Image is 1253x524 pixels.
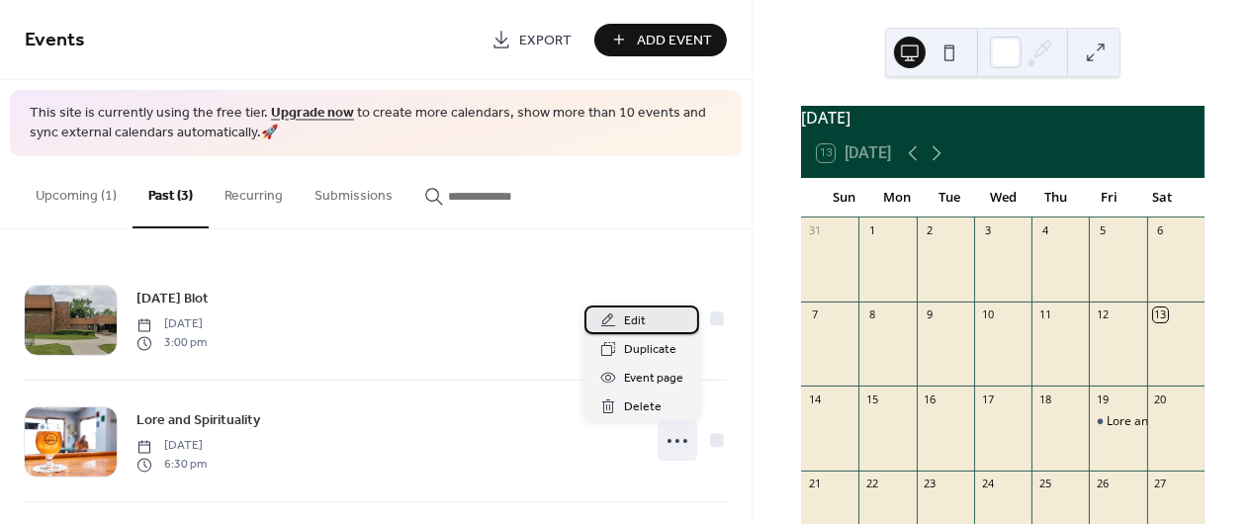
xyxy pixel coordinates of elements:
div: 2 [923,223,938,238]
div: 24 [980,477,995,491]
a: Upgrade now [271,101,354,128]
button: Recurring [209,156,299,226]
span: [DATE] Blot [136,290,209,310]
button: Submissions [299,156,408,226]
div: 5 [1095,223,1110,238]
div: 17 [980,392,995,406]
button: Add Event [594,24,727,56]
div: 1 [864,223,879,238]
span: Duplicate [624,340,676,361]
span: Delete [624,397,662,418]
div: 10 [980,307,995,322]
div: Lore and Spirituality [1107,413,1216,430]
div: Sat [1135,178,1189,218]
div: 11 [1037,307,1052,322]
span: Events [25,22,85,60]
div: Fri [1083,178,1136,218]
span: 3:00 pm [136,334,207,352]
span: This site is currently using the free tier. to create more calendars, show more than 10 events an... [30,105,722,143]
div: 8 [864,307,879,322]
span: Export [519,31,572,51]
div: 14 [807,392,822,406]
a: Lore and Spirituality [136,409,260,432]
div: 16 [923,392,938,406]
a: [DATE] Blot [136,288,209,310]
div: 12 [1095,307,1110,322]
span: Lore and Spirituality [136,411,260,432]
span: [DATE] [136,316,207,334]
div: 18 [1037,392,1052,406]
span: 6:30 pm [136,456,207,474]
span: Edit [624,311,646,332]
div: 25 [1037,477,1052,491]
button: Past (3) [133,156,209,228]
div: 20 [1153,392,1168,406]
span: Event page [624,369,683,390]
div: 31 [807,223,822,238]
div: Mon [870,178,924,218]
div: 6 [1153,223,1168,238]
div: Wed [976,178,1029,218]
div: [DATE] [801,106,1205,130]
div: 7 [807,307,822,322]
div: 22 [864,477,879,491]
div: 4 [1037,223,1052,238]
div: 15 [864,392,879,406]
div: Sun [817,178,870,218]
div: 21 [807,477,822,491]
div: 13 [1153,307,1168,322]
div: 26 [1095,477,1110,491]
button: Upcoming (1) [20,156,133,226]
div: Tue [924,178,977,218]
div: 9 [923,307,938,322]
span: Add Event [637,31,712,51]
a: Export [477,24,586,56]
div: Lore and Spirituality [1089,413,1146,430]
div: Thu [1029,178,1083,218]
div: 3 [980,223,995,238]
div: 23 [923,477,938,491]
div: 27 [1153,477,1168,491]
span: [DATE] [136,438,207,456]
div: 19 [1095,392,1110,406]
